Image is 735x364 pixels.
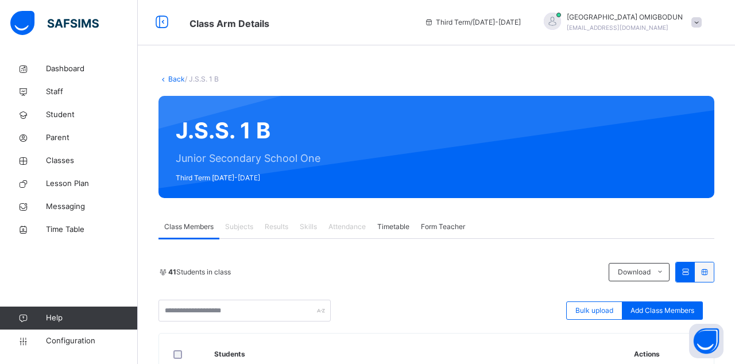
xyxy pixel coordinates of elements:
[168,268,176,276] b: 41
[618,267,651,277] span: Download
[575,305,613,316] span: Bulk upload
[300,222,317,232] span: Skills
[46,155,138,166] span: Classes
[46,132,138,144] span: Parent
[46,224,138,235] span: Time Table
[630,305,694,316] span: Add Class Members
[377,222,409,232] span: Timetable
[168,267,231,277] span: Students in class
[225,222,253,232] span: Subjects
[176,173,320,183] span: Third Term [DATE]-[DATE]
[46,109,138,121] span: Student
[46,86,138,98] span: Staff
[46,63,138,75] span: Dashboard
[424,17,521,28] span: session/term information
[328,222,366,232] span: Attendance
[46,178,138,189] span: Lesson Plan
[46,312,137,324] span: Help
[46,201,138,212] span: Messaging
[189,18,269,29] span: Class Arm Details
[532,12,707,33] div: FLORENCEOMIGBODUN
[46,335,137,347] span: Configuration
[421,222,465,232] span: Form Teacher
[185,75,219,83] span: / J.S.S. 1 B
[265,222,288,232] span: Results
[10,11,99,35] img: safsims
[164,222,214,232] span: Class Members
[567,24,668,31] span: [EMAIL_ADDRESS][DOMAIN_NAME]
[567,12,683,22] span: [GEOGRAPHIC_DATA] OMIGBODUN
[689,324,724,358] button: Open asap
[168,75,185,83] a: Back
